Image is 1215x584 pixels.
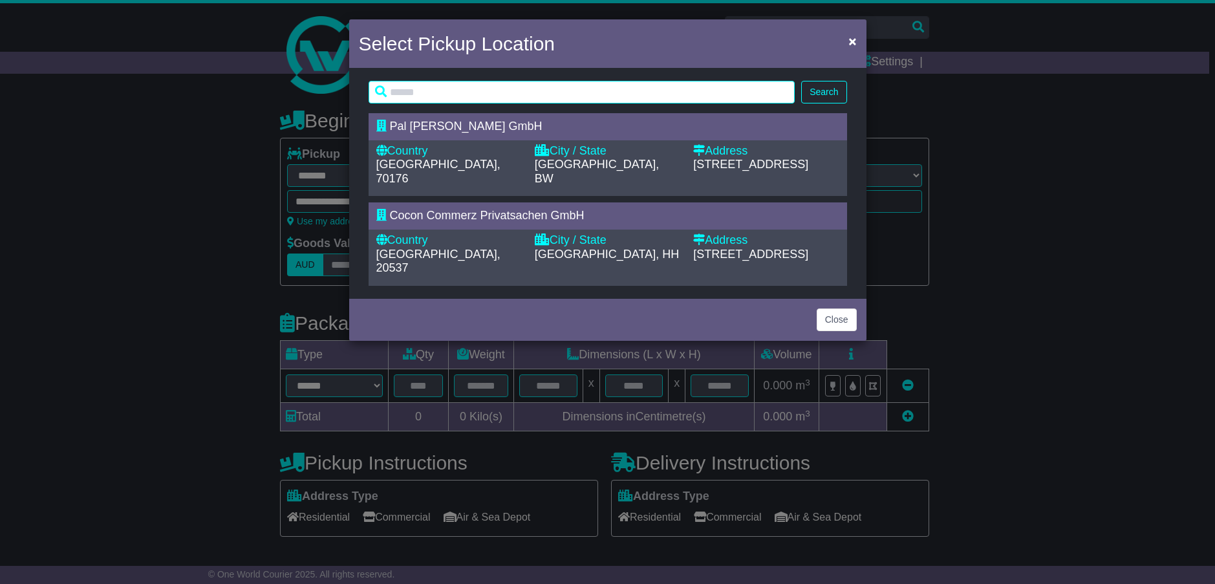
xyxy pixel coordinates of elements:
span: × [848,34,856,49]
button: Close [817,308,857,331]
span: Cocon Commerz Privatsachen GmbH [390,209,585,222]
span: [GEOGRAPHIC_DATA], 70176 [376,158,500,185]
span: Pal [PERSON_NAME] GmbH [390,120,543,133]
span: [GEOGRAPHIC_DATA], HH [535,248,679,261]
div: Country [376,144,522,158]
div: Address [693,233,839,248]
div: Country [376,233,522,248]
div: Address [693,144,839,158]
span: [GEOGRAPHIC_DATA], 20537 [376,248,500,275]
button: Close [842,28,863,54]
span: [GEOGRAPHIC_DATA], BW [535,158,659,185]
h4: Select Pickup Location [359,29,555,58]
span: [STREET_ADDRESS] [693,158,808,171]
div: City / State [535,144,680,158]
button: Search [801,81,846,103]
span: [STREET_ADDRESS] [693,248,808,261]
div: City / State [535,233,680,248]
